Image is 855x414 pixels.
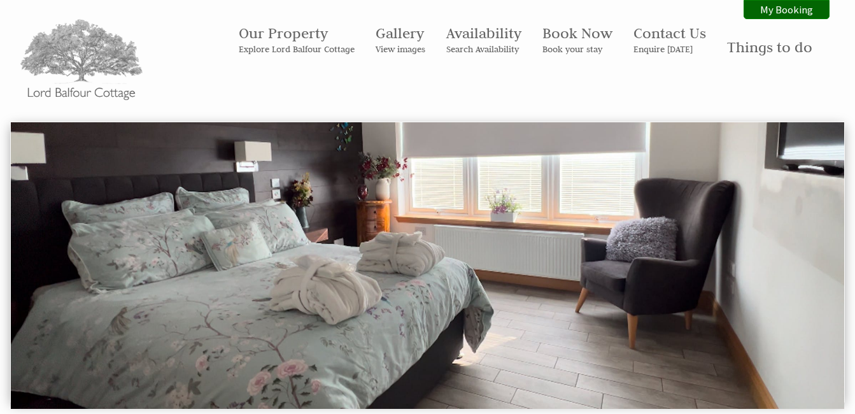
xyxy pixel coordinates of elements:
[446,43,521,55] small: Search Availability
[542,43,612,55] small: Book your stay
[633,43,706,55] small: Enquire [DATE]
[18,18,145,103] img: Lord Balfour Cottage
[446,24,521,55] a: AvailabilitySearch Availability
[239,24,355,55] a: Our PropertyExplore Lord Balfour Cottage
[376,24,425,55] a: GalleryView images
[542,24,612,55] a: Book NowBook your stay
[633,24,706,55] a: Contact UsEnquire [DATE]
[376,43,425,55] small: View images
[727,38,812,56] a: Things to do
[239,43,355,55] small: Explore Lord Balfour Cottage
